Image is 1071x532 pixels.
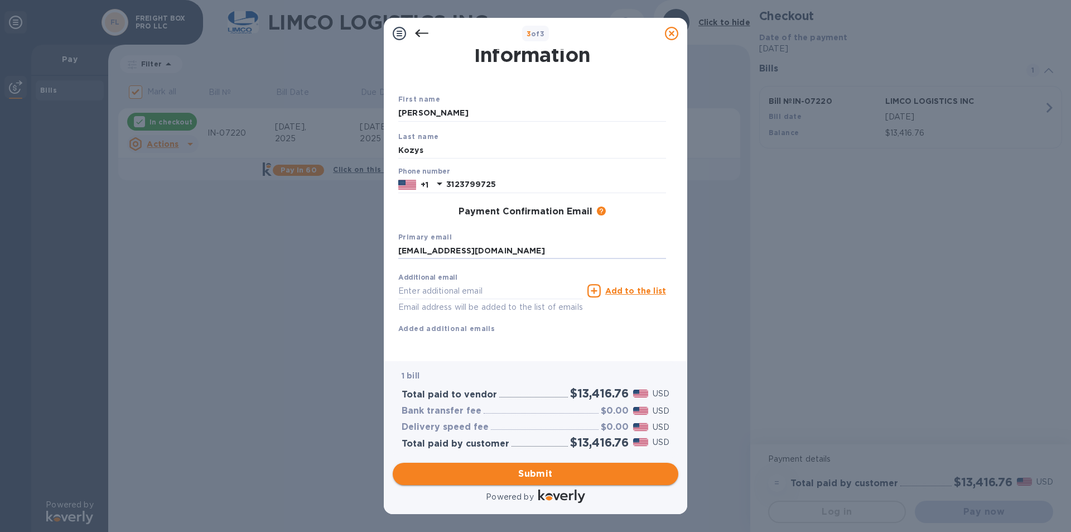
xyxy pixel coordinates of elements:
img: US [398,179,416,191]
h3: Total paid by customer [402,439,509,449]
span: 3 [527,30,531,38]
p: Email address will be added to the list of emails [398,301,583,314]
h3: $0.00 [601,422,629,433]
u: Add to the list [605,286,666,295]
p: USD [653,405,669,417]
b: First name [398,95,440,103]
b: Last name [398,132,439,141]
b: 1 bill [402,371,419,380]
label: Additional email [398,275,457,281]
h2: $13,416.76 [570,435,629,449]
b: Primary email [398,233,452,241]
h3: $0.00 [601,406,629,416]
img: USD [633,423,648,431]
h1: Payment Contact Information [398,20,666,66]
input: Enter your phone number [446,176,666,193]
img: USD [633,407,648,415]
input: Enter your last name [398,142,666,159]
b: of 3 [527,30,545,38]
p: +1 [421,179,428,190]
input: Enter your first name [398,105,666,122]
h2: $13,416.76 [570,386,629,400]
p: USD [653,388,669,400]
label: Phone number [398,169,450,175]
span: Submit [402,467,669,481]
input: Enter additional email [398,282,583,299]
button: Submit [393,463,678,485]
h3: Payment Confirmation Email [459,207,592,217]
input: Enter your primary name [398,243,666,260]
h3: Total paid to vendor [402,390,497,400]
p: Powered by [486,491,533,503]
b: Added additional emails [398,324,495,333]
img: USD [633,390,648,397]
img: Logo [538,490,585,503]
p: USD [653,421,669,433]
p: USD [653,437,669,448]
h3: Bank transfer fee [402,406,481,416]
h3: Delivery speed fee [402,422,489,433]
img: USD [633,438,648,446]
